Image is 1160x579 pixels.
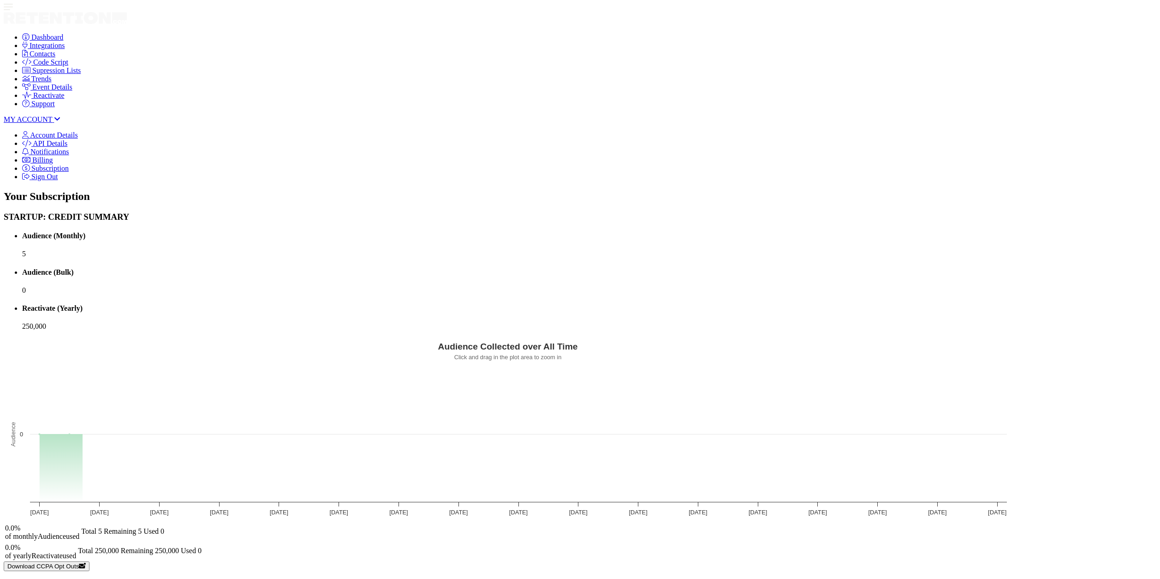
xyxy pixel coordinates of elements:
a: Support [22,100,55,108]
span: Sign Out [31,173,58,181]
text: [DATE] [869,509,887,516]
a: Notifications [22,148,69,156]
div: of yearly used [5,552,76,560]
text: Click and drag in the plot area to zoom in [454,354,562,361]
h4: Audience (Monthly) [22,232,1156,240]
a: Trends [22,75,52,83]
text: Audience Collected over All Time [438,342,578,351]
svg: Audience Collected over All Time [4,338,1011,523]
div: of monthly used [5,532,79,541]
span: Subscription [31,164,69,172]
a: Integrations [22,42,65,49]
a: Event Details [22,83,72,91]
text: [DATE] [210,509,228,516]
span: Reactivate [33,91,65,99]
a: Account Details [22,131,78,139]
span: 0 [198,547,202,555]
text: Audience [10,422,17,446]
label: Used [181,547,196,555]
text: 0 [20,431,23,438]
label: Used [143,527,159,535]
span: Code Script [33,58,68,66]
span: Contacts [30,50,55,58]
text: [DATE] [569,509,588,516]
h4: Audience (Bulk) [22,268,1156,277]
a: Billing [22,156,53,164]
text: [DATE] [689,509,707,516]
span: 250,000 [95,547,119,555]
span: Support [31,100,55,108]
text: [DATE] [90,509,108,516]
h4: Reactivate (Yearly) [22,304,1156,313]
text: [DATE] [928,509,946,516]
span: 5 [98,527,102,535]
label: Total [78,547,93,555]
button: Download CCPA Opt Outs [4,561,89,571]
img: Retention.com [4,12,127,24]
label: Reactivate [31,552,63,560]
a: API Details [22,139,67,147]
text: [DATE] [449,509,468,516]
label: Audience [38,532,66,540]
div: 0.0% [5,543,76,552]
text: [DATE] [270,509,288,516]
a: MY ACCOUNT [4,115,60,123]
span: 5 [138,527,142,535]
span: Notifications [30,148,69,156]
text: [DATE] [629,509,647,516]
a: Supression Lists [22,66,81,74]
label: Total [81,527,96,535]
a: Reactivate [22,91,65,99]
span: Trends [31,75,52,83]
span: Integrations [30,42,65,49]
span: API Details [33,139,67,147]
span: Supression Lists [32,66,81,74]
text: [DATE] [150,509,168,516]
span: 250,000 [155,547,179,555]
span: 5 [22,250,26,258]
span: MY ACCOUNT [4,115,52,123]
a: Contacts [22,50,55,58]
span: Billing [32,156,53,164]
div: 0.0% [5,524,79,532]
a: Subscription [22,164,69,172]
span: Account Details [30,131,78,139]
a: Code Script [22,58,68,66]
h3: STARTUP: CREDIT SUMMARY [4,212,1156,222]
text: [DATE] [749,509,767,516]
a: Sign Out [22,173,58,181]
span: 0 [22,286,26,294]
span: 250,000 [22,322,46,330]
text: [DATE] [330,509,348,516]
label: Remaining [121,547,153,555]
label: Remaining [104,527,136,535]
a: Dashboard [22,33,63,41]
span: Event Details [32,83,72,91]
text: [DATE] [389,509,408,516]
span: Dashboard [31,33,63,41]
text: [DATE] [30,509,49,516]
h2: Your Subscription [4,190,1156,203]
span: 0 [161,527,164,535]
text: [DATE] [809,509,827,516]
text: [DATE] [988,509,1006,516]
text: [DATE] [509,509,528,516]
